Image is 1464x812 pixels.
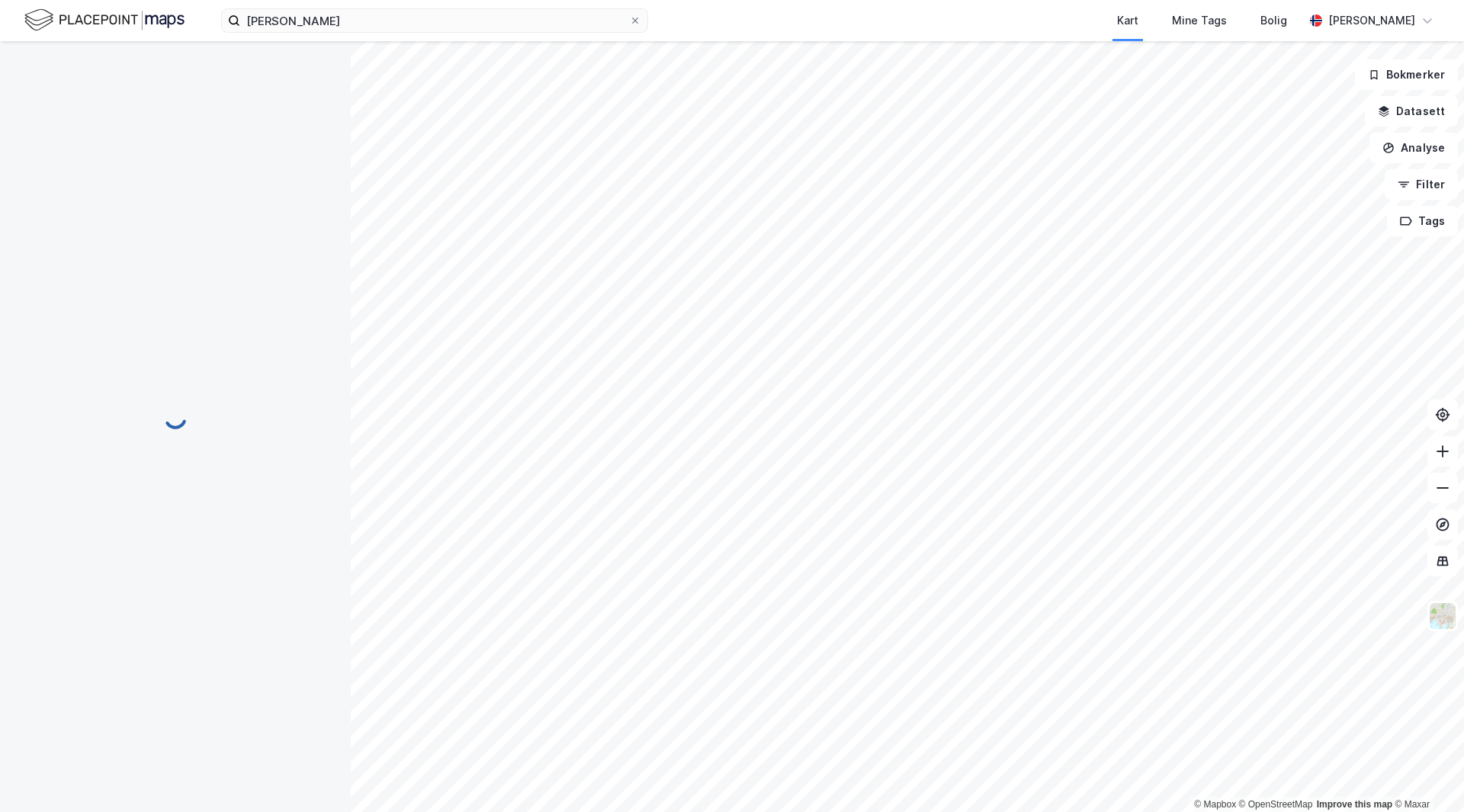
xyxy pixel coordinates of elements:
img: spinner.a6d8c91a73a9ac5275cf975e30b51cfb.svg [163,406,188,430]
img: logo.f888ab2527a4732fd821a326f86c7f29.svg [24,7,185,34]
button: Filter [1385,169,1458,200]
input: Søk på adresse, matrikkel, gårdeiere, leietakere eller personer [240,9,629,32]
button: Tags [1387,206,1458,236]
iframe: Chat Widget [1388,739,1464,812]
button: Datasett [1365,96,1458,127]
div: Kart [1117,11,1138,30]
a: OpenStreetMap [1239,799,1313,810]
div: Bolig [1260,11,1287,30]
div: [PERSON_NAME] [1328,11,1415,30]
div: Kontrollprogram for chat [1388,739,1464,812]
button: Analyse [1369,133,1458,163]
div: Mine Tags [1172,11,1227,30]
a: Mapbox [1194,799,1236,810]
img: Z [1428,602,1457,631]
a: Improve this map [1317,799,1392,810]
button: Bokmerker [1355,59,1458,90]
